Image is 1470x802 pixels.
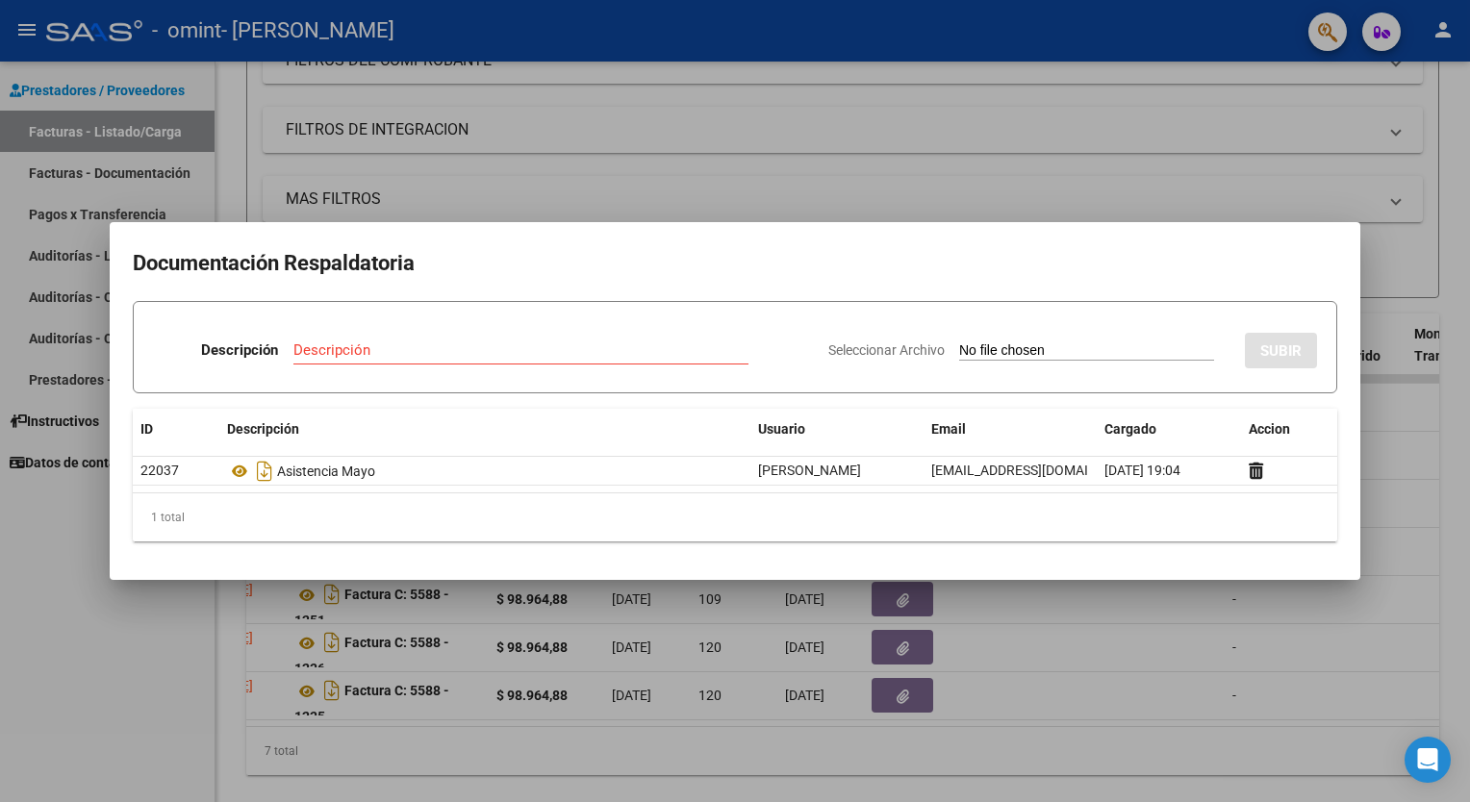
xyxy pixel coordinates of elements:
span: SUBIR [1260,342,1302,360]
datatable-header-cell: Usuario [750,409,924,450]
span: Seleccionar Archivo [828,342,945,358]
span: [DATE] 19:04 [1104,463,1180,478]
span: Descripción [227,421,299,437]
datatable-header-cell: Descripción [219,409,750,450]
p: Descripción [201,339,278,362]
span: Usuario [758,421,805,437]
span: Email [931,421,966,437]
div: Asistencia Mayo [227,456,743,487]
h2: Documentación Respaldatoria [133,245,1337,282]
span: [EMAIL_ADDRESS][DOMAIN_NAME] [931,463,1145,478]
span: 22037 [140,463,179,478]
i: Descargar documento [252,456,277,487]
datatable-header-cell: ID [133,409,219,450]
span: ID [140,421,153,437]
datatable-header-cell: Email [924,409,1097,450]
span: Accion [1249,421,1290,437]
datatable-header-cell: Accion [1241,409,1337,450]
span: Cargado [1104,421,1156,437]
span: [PERSON_NAME] [758,463,861,478]
button: SUBIR [1245,333,1317,368]
div: 1 total [133,493,1337,541]
datatable-header-cell: Cargado [1097,409,1241,450]
div: Open Intercom Messenger [1405,737,1451,783]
